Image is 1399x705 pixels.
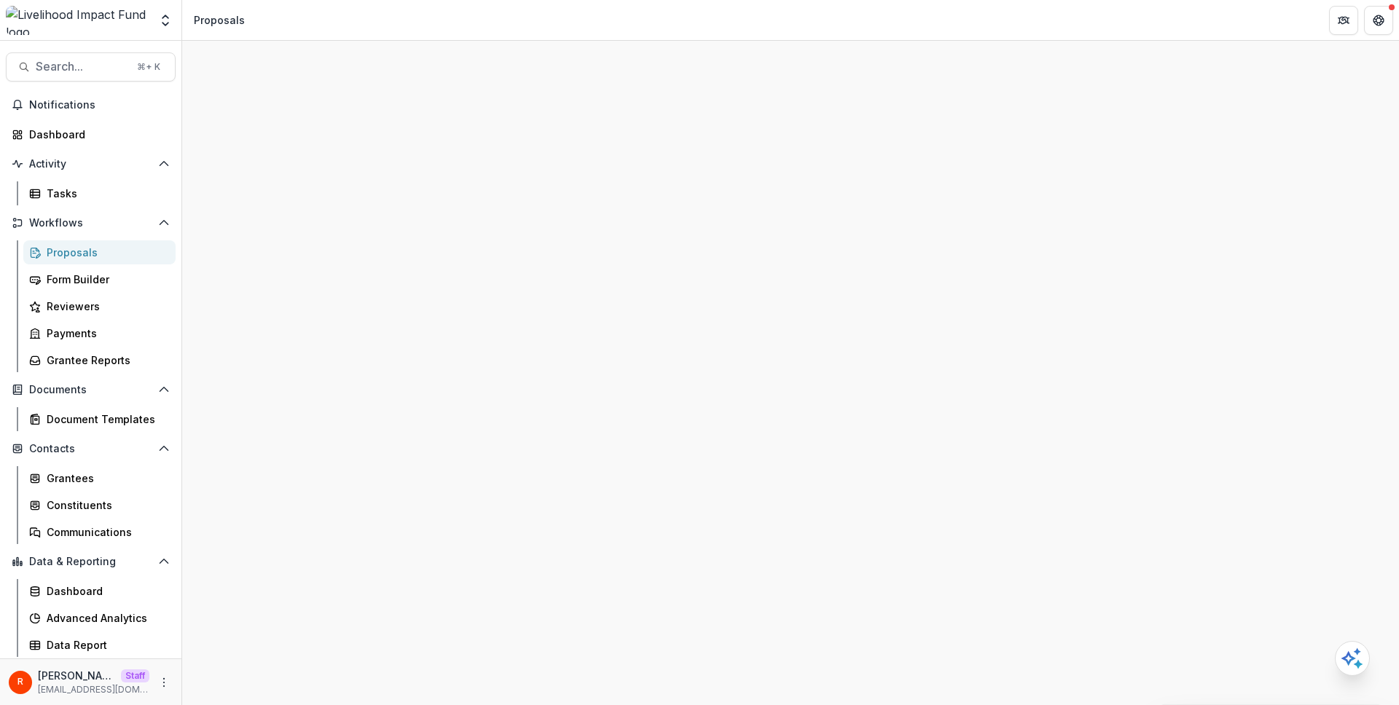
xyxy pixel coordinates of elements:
button: Get Help [1364,6,1393,35]
button: Notifications [6,93,176,117]
div: Form Builder [47,272,164,287]
div: Proposals [194,12,245,28]
button: Partners [1329,6,1358,35]
div: Payments [47,326,164,341]
img: Livelihood Impact Fund logo [6,6,149,35]
a: Tasks [23,181,176,205]
p: [PERSON_NAME] [38,668,115,683]
span: Notifications [29,99,170,111]
div: Raj [17,677,23,687]
a: Reviewers [23,294,176,318]
span: Activity [29,158,152,170]
button: Open Data & Reporting [6,550,176,573]
div: Dashboard [29,127,164,142]
a: Constituents [23,493,176,517]
button: Search... [6,52,176,82]
div: Constituents [47,497,164,513]
span: Search... [36,60,128,74]
div: Proposals [47,245,164,260]
div: Reviewers [47,299,164,314]
button: Open Activity [6,152,176,176]
div: Data Report [47,637,164,653]
div: Grantees [47,470,164,486]
a: Form Builder [23,267,176,291]
a: Dashboard [6,122,176,146]
div: Tasks [47,186,164,201]
a: Communications [23,520,176,544]
div: Communications [47,524,164,540]
a: Grantees [23,466,176,490]
span: Data & Reporting [29,556,152,568]
div: Grantee Reports [47,352,164,368]
a: Advanced Analytics [23,606,176,630]
div: Dashboard [47,583,164,599]
button: Open Contacts [6,437,176,460]
span: Documents [29,384,152,396]
div: Advanced Analytics [47,610,164,626]
button: More [155,674,173,691]
p: [EMAIL_ADDRESS][DOMAIN_NAME] [38,683,149,696]
button: Open Documents [6,378,176,401]
nav: breadcrumb [188,9,251,31]
span: Contacts [29,443,152,455]
div: ⌘ + K [134,59,163,75]
a: Grantee Reports [23,348,176,372]
a: Payments [23,321,176,345]
div: Document Templates [47,411,164,427]
a: Data Report [23,633,176,657]
button: Open entity switcher [155,6,176,35]
span: Workflows [29,217,152,229]
a: Document Templates [23,407,176,431]
p: Staff [121,669,149,682]
button: Open Workflows [6,211,176,235]
a: Dashboard [23,579,176,603]
button: Open AI Assistant [1335,641,1370,676]
a: Proposals [23,240,176,264]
